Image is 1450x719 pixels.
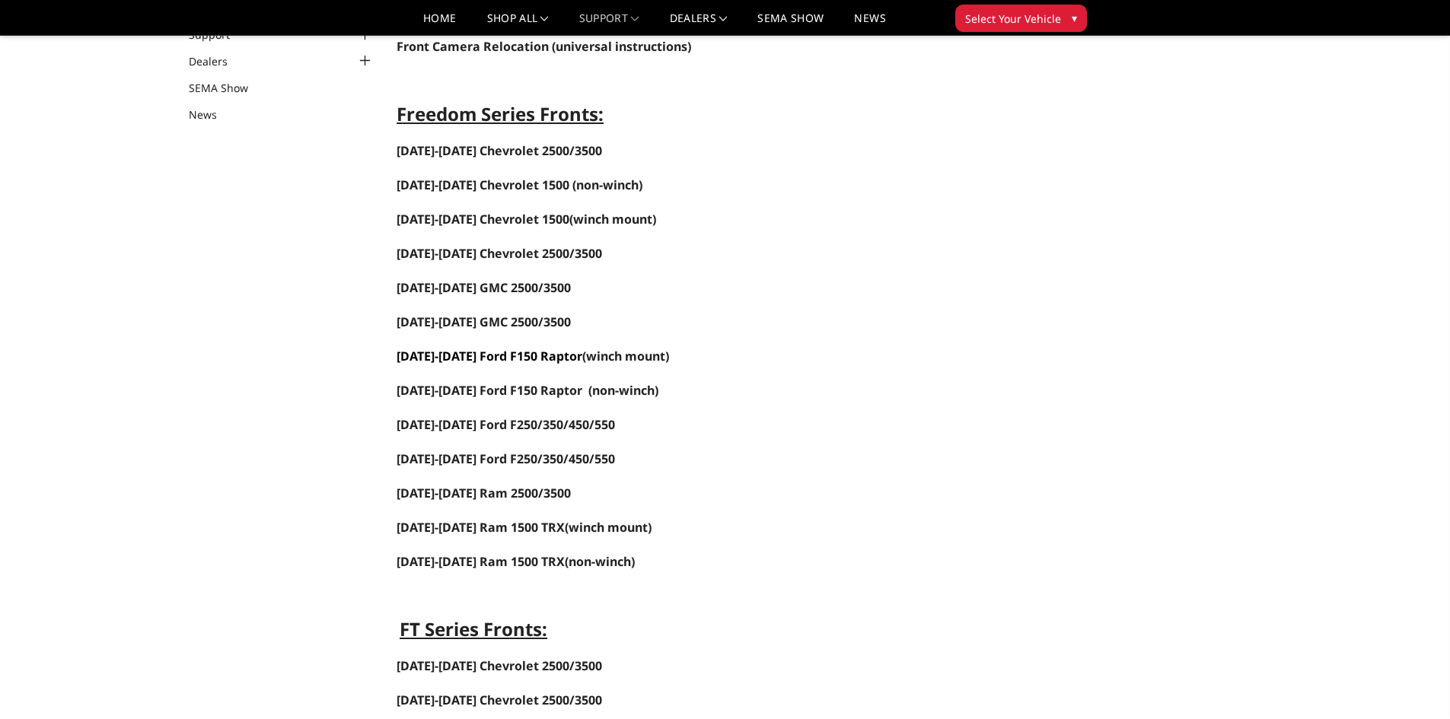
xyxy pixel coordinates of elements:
[397,657,602,674] a: [DATE]-[DATE] Chevrolet 2500/3500
[189,107,236,122] a: News
[572,177,642,193] span: (non-winch)
[397,692,602,708] a: [DATE]-[DATE] Chevrolet 2500/3500
[397,485,571,501] a: [DATE]-[DATE] Ram 2500/3500
[397,450,615,467] span: [DATE]-[DATE] Ford F250/350/450/550
[397,178,569,192] a: [DATE]-[DATE] Chevrolet 1500
[965,11,1061,27] span: Select Your Vehicle
[955,5,1087,32] button: Select Your Vehicle
[397,452,615,466] a: [DATE]-[DATE] Ford F250/350/450/550
[189,53,247,69] a: Dealers
[397,382,582,399] span: [DATE]-[DATE] Ford F150 Raptor
[854,13,885,35] a: News
[397,177,569,193] span: [DATE]-[DATE] Chevrolet 1500
[397,416,615,433] a: [DATE]-[DATE] Ford F250/350/450/550
[397,247,602,261] a: [DATE]-[DATE] Chevrolet 2500/3500
[565,519,652,536] span: (winch mount)
[397,315,571,329] a: [DATE]-[DATE] GMC 2500/3500
[397,142,602,159] a: [DATE]-[DATE] Chevrolet 2500/3500
[397,38,691,55] a: Front Camera Relocation (universal instructions)
[757,13,824,35] a: SEMA Show
[579,13,639,35] a: Support
[397,383,582,398] a: [DATE]-[DATE] Ford F150 Raptor
[588,382,658,399] span: (non-winch)
[397,553,565,570] a: [DATE]-[DATE] Ram 1500 TRX
[487,13,549,35] a: shop all
[397,520,565,535] a: [DATE]-[DATE] Ram 1500 TRX
[397,313,571,330] span: [DATE]-[DATE] GMC 2500/3500
[397,279,571,296] a: [DATE]-[DATE] GMC 2500/3500
[397,101,604,126] span: Freedom Series Fronts:
[1072,10,1077,26] span: ▾
[189,80,267,96] a: SEMA Show
[423,13,456,35] a: Home
[397,553,635,570] span: (non-winch)
[397,211,656,227] span: (winch mount)
[397,211,569,227] a: [DATE]-[DATE] Chevrolet 1500
[670,13,728,35] a: Dealers
[397,519,565,536] span: [DATE]-[DATE] Ram 1500 TRX
[397,348,669,364] span: (winch mount)
[400,616,547,641] strong: FT Series Fronts:
[397,348,582,364] a: [DATE]-[DATE] Ford F150 Raptor
[397,245,602,262] span: [DATE]-[DATE] Chevrolet 2500/3500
